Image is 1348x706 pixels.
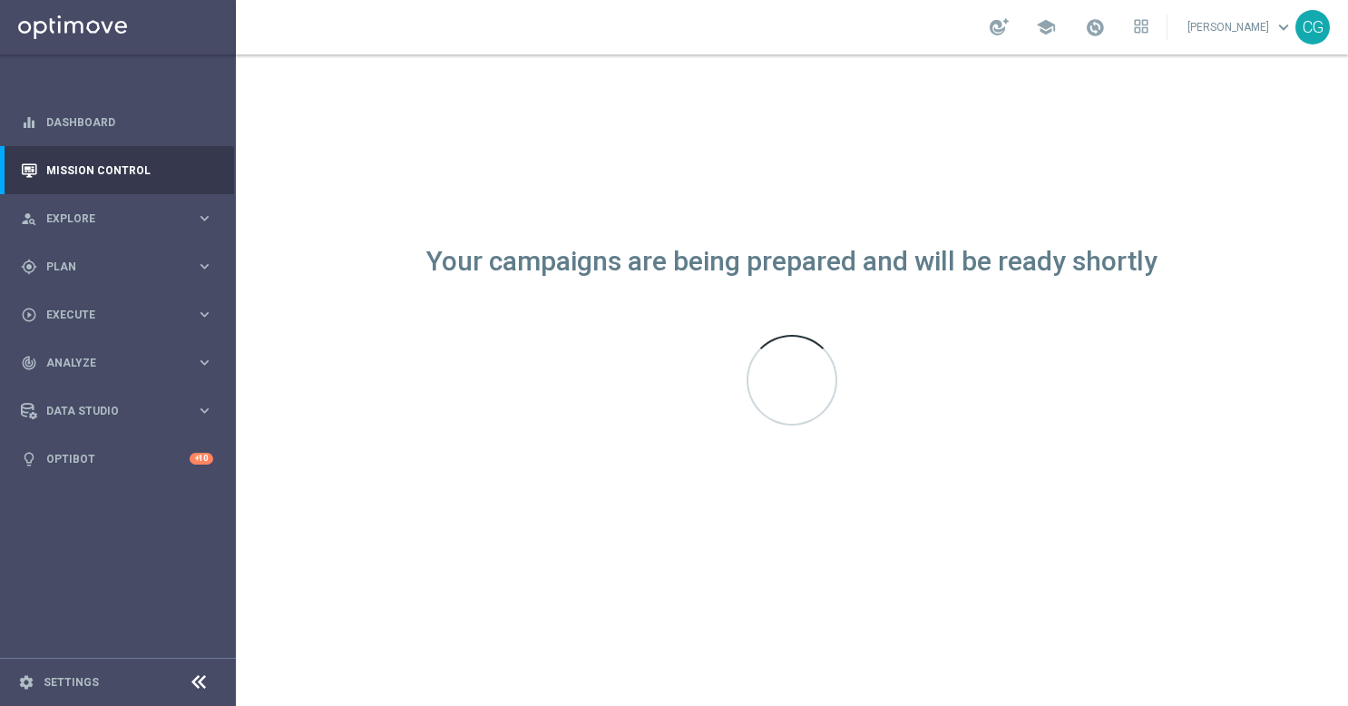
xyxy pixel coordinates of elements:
div: Optibot [21,435,213,483]
div: Analyze [21,355,196,371]
i: track_changes [21,355,37,371]
i: gps_fixed [21,259,37,275]
div: Execute [21,307,196,323]
i: keyboard_arrow_right [196,306,213,323]
a: Settings [44,677,99,688]
button: Data Studio keyboard_arrow_right [20,404,214,418]
span: Data Studio [46,406,196,417]
span: Analyze [46,358,196,368]
span: Plan [46,261,196,272]
a: Dashboard [46,98,213,146]
i: lightbulb [21,451,37,467]
div: CG [1295,10,1330,44]
span: Execute [46,309,196,320]
i: person_search [21,211,37,227]
i: keyboard_arrow_right [196,354,213,371]
a: Optibot [46,435,190,483]
button: Mission Control [20,163,214,178]
button: lightbulb Optibot +10 [20,452,214,466]
div: Data Studio [21,403,196,419]
i: play_circle_outline [21,307,37,323]
div: Mission Control [21,146,213,194]
div: Explore [21,211,196,227]
a: Mission Control [46,146,213,194]
div: Plan [21,259,196,275]
button: gps_fixed Plan keyboard_arrow_right [20,260,214,274]
i: settings [18,674,34,691]
button: track_changes Analyze keyboard_arrow_right [20,356,214,370]
button: equalizer Dashboard [20,115,214,130]
span: keyboard_arrow_down [1274,17,1294,37]
a: [PERSON_NAME]keyboard_arrow_down [1186,14,1295,41]
div: Your campaigns are being prepared and will be ready shortly [426,254,1158,270]
button: play_circle_outline Execute keyboard_arrow_right [20,308,214,322]
div: Dashboard [21,98,213,146]
button: person_search Explore keyboard_arrow_right [20,211,214,226]
i: keyboard_arrow_right [196,258,213,275]
i: keyboard_arrow_right [196,210,213,227]
i: keyboard_arrow_right [196,402,213,419]
i: equalizer [21,114,37,131]
div: +10 [190,453,213,465]
span: school [1036,17,1056,37]
span: Explore [46,213,196,224]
